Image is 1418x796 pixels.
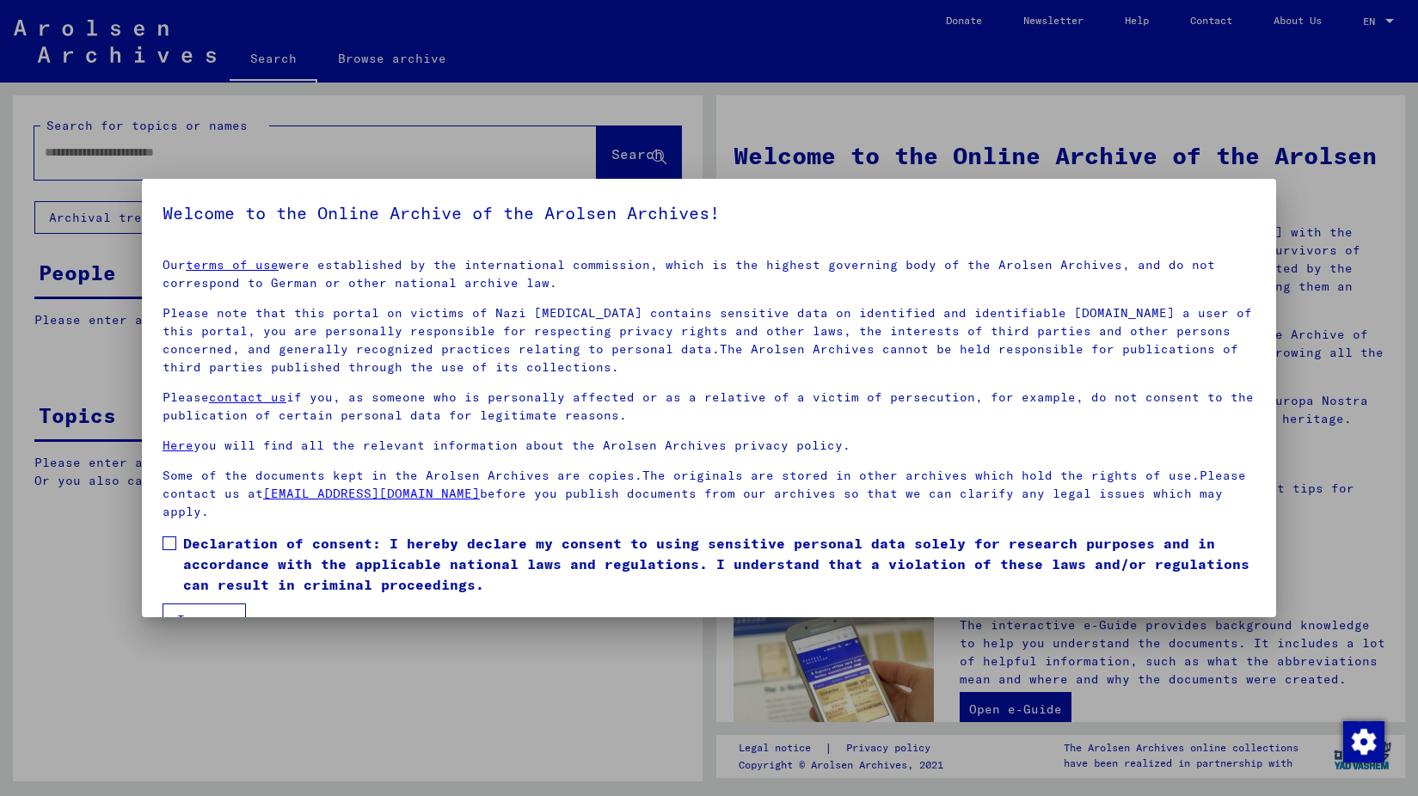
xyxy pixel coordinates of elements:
a: Here [163,438,193,453]
h5: Welcome to the Online Archive of the Arolsen Archives! [163,199,1255,227]
img: Change consent [1343,721,1384,762]
button: I agree [163,603,246,636]
a: terms of use [186,257,279,272]
p: Please note that this portal on victims of Nazi [MEDICAL_DATA] contains sensitive data on identif... [163,304,1255,377]
p: Our were established by the international commission, which is the highest governing body of the ... [163,256,1255,292]
p: you will find all the relevant information about the Arolsen Archives privacy policy. [163,437,1255,455]
p: Some of the documents kept in the Arolsen Archives are copies.The originals are stored in other a... [163,467,1255,521]
a: [EMAIL_ADDRESS][DOMAIN_NAME] [263,486,480,501]
p: Please if you, as someone who is personally affected or as a relative of a victim of persecution,... [163,389,1255,425]
a: contact us [209,389,286,405]
span: Declaration of consent: I hereby declare my consent to using sensitive personal data solely for r... [183,533,1255,595]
